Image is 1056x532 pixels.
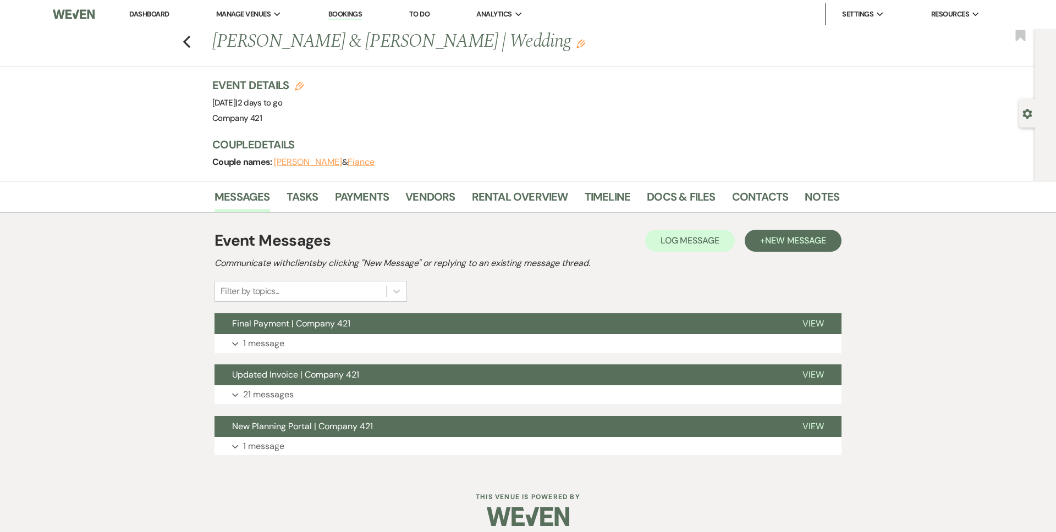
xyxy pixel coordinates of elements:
span: View [802,369,824,380]
p: 1 message [243,336,284,351]
button: 21 messages [215,385,842,404]
button: Open lead details [1022,108,1032,118]
button: View [785,313,842,334]
span: Settings [842,9,873,20]
button: Edit [576,38,585,48]
span: New Message [765,235,826,246]
button: View [785,416,842,437]
span: Manage Venues [216,9,271,20]
button: View [785,364,842,385]
a: Timeline [585,188,631,212]
span: | [235,97,282,108]
button: Final Payment | Company 421 [215,313,785,334]
a: Dashboard [129,9,169,19]
button: [PERSON_NAME] [274,158,342,167]
h3: Couple Details [212,137,828,152]
span: Couple names: [212,156,274,168]
a: Tasks [287,188,318,212]
div: Filter by topics... [221,285,279,298]
a: Bookings [328,9,362,20]
button: Updated Invoice | Company 421 [215,364,785,385]
button: Log Message [645,230,735,252]
span: View [802,420,824,432]
a: Docs & Files [647,188,715,212]
button: 1 message [215,437,842,456]
h2: Communicate with clients by clicking "New Message" or replying to an existing message thread. [215,257,842,270]
span: New Planning Portal | Company 421 [232,420,373,432]
span: Analytics [476,9,512,20]
a: To Do [409,9,430,19]
span: [DATE] [212,97,282,108]
a: Vendors [405,188,455,212]
span: Company 421 [212,113,262,124]
span: 2 days to go [238,97,282,108]
span: Updated Invoice | Company 421 [232,369,359,380]
a: Messages [215,188,270,212]
p: 1 message [243,439,284,453]
img: Weven Logo [53,3,95,26]
a: Notes [805,188,839,212]
h1: [PERSON_NAME] & [PERSON_NAME] | Wedding [212,29,705,55]
span: Final Payment | Company 421 [232,318,350,329]
h1: Event Messages [215,229,331,252]
button: 1 message [215,334,842,353]
span: Log Message [661,235,719,246]
span: & [274,157,375,168]
span: Resources [931,9,969,20]
a: Contacts [732,188,789,212]
button: +New Message [745,230,842,252]
span: View [802,318,824,329]
button: New Planning Portal | Company 421 [215,416,785,437]
a: Payments [335,188,389,212]
p: 21 messages [243,387,294,402]
h3: Event Details [212,77,304,93]
a: Rental Overview [472,188,568,212]
button: Fiance [348,158,375,167]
